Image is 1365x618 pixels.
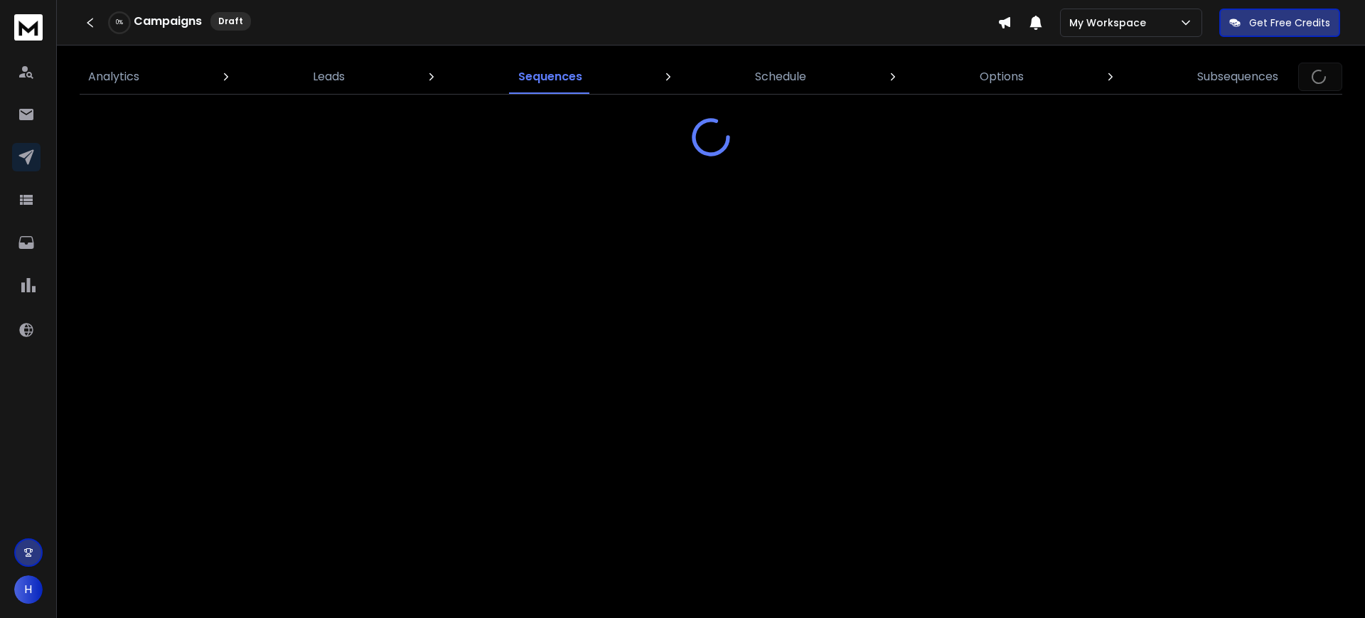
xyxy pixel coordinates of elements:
[1197,68,1278,85] p: Subsequences
[134,13,202,30] h1: Campaigns
[1219,9,1340,37] button: Get Free Credits
[746,60,815,94] a: Schedule
[14,14,43,41] img: logo
[510,60,591,94] a: Sequences
[80,60,148,94] a: Analytics
[1249,16,1330,30] p: Get Free Credits
[313,68,345,85] p: Leads
[88,68,139,85] p: Analytics
[1069,16,1152,30] p: My Workspace
[14,575,43,604] button: H
[755,68,806,85] p: Schedule
[304,60,353,94] a: Leads
[1189,60,1287,94] a: Subsequences
[980,68,1024,85] p: Options
[116,18,123,27] p: 0 %
[518,68,582,85] p: Sequences
[971,60,1032,94] a: Options
[210,12,251,31] div: Draft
